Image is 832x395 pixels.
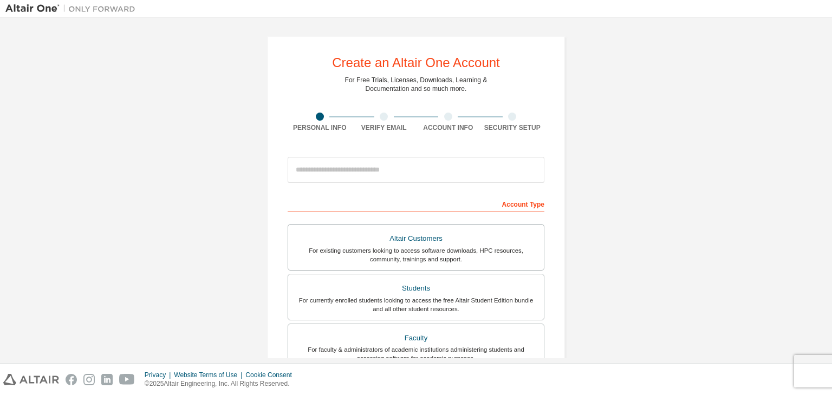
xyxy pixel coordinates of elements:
[295,231,537,246] div: Altair Customers
[295,296,537,313] div: For currently enrolled students looking to access the free Altair Student Edition bundle and all ...
[480,123,545,132] div: Security Setup
[145,371,174,379] div: Privacy
[295,345,537,363] div: For faculty & administrators of academic institutions administering students and accessing softwa...
[83,374,95,385] img: instagram.svg
[288,123,352,132] div: Personal Info
[295,331,537,346] div: Faculty
[174,371,245,379] div: Website Terms of Use
[245,371,298,379] div: Cookie Consent
[345,76,487,93] div: For Free Trials, Licenses, Downloads, Learning & Documentation and so much more.
[66,374,77,385] img: facebook.svg
[119,374,135,385] img: youtube.svg
[332,56,500,69] div: Create an Altair One Account
[3,374,59,385] img: altair_logo.svg
[145,379,298,389] p: © 2025 Altair Engineering, Inc. All Rights Reserved.
[5,3,141,14] img: Altair One
[295,281,537,296] div: Students
[101,374,113,385] img: linkedin.svg
[416,123,480,132] div: Account Info
[288,195,544,212] div: Account Type
[352,123,417,132] div: Verify Email
[295,246,537,264] div: For existing customers looking to access software downloads, HPC resources, community, trainings ...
